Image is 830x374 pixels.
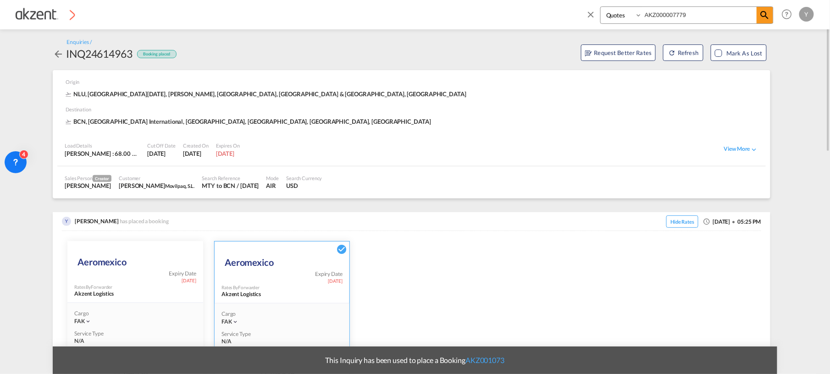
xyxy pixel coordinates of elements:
[662,217,761,227] div: [DATE] 05:25 PM
[169,270,196,278] span: Expiry Date
[66,90,469,98] div: NLU, [GEOGRAPHIC_DATA][DATE], [PERSON_NAME], [GEOGRAPHIC_DATA], [GEOGRAPHIC_DATA] & [GEOGRAPHIC_D...
[66,78,762,90] div: Origin
[586,9,596,19] md-icon: icon-close
[266,175,279,181] div: Mode
[62,217,71,226] img: UAAAAASUVORK5CYII=
[663,44,703,61] button: icon-refreshRefresh
[221,291,313,298] div: Akzent Logistics
[75,218,119,225] span: [PERSON_NAME]
[757,7,773,23] span: icon-magnify
[137,50,177,59] div: Booking placed
[221,310,343,318] div: Cargo
[202,181,259,190] div: MTY to BCN / 2 Oct 2025
[315,270,343,278] span: Expiry Date
[93,175,111,182] span: Creator
[53,46,66,61] div: icon-arrow-left
[65,142,140,149] div: Load Details
[465,356,504,364] a: AKZ001073
[711,44,767,61] button: Mark as Lost
[74,318,85,324] span: FAK
[799,7,814,22] div: Y
[726,49,763,58] div: Mark as Lost
[53,49,64,60] md-icon: icon-arrow-left
[120,218,171,225] span: has placed a booking
[66,46,133,61] div: INQ24614963
[74,337,84,345] span: N/A
[66,117,433,126] span: BCN, [GEOGRAPHIC_DATA] International, [GEOGRAPHIC_DATA], [GEOGRAPHIC_DATA], [GEOGRAPHIC_DATA], [G...
[216,149,240,158] div: 31 Dec 2025
[286,175,322,181] div: Search Currency
[286,181,322,190] div: USD
[74,330,111,338] div: Service Type
[703,218,710,225] md-icon: icon-clock
[750,145,758,154] md-icon: icon-chevron-down
[715,49,763,58] md-checkbox: Mark as Lost
[66,38,92,46] div: Enquiries /
[14,4,76,25] img: c72fcea0ad0611ed966209c23b7bd3dd.png
[586,6,600,28] span: icon-close
[91,284,112,290] span: Forwarder
[779,6,795,22] span: Help
[759,10,770,21] md-icon: icon-magnify
[668,49,675,56] md-icon: icon-refresh
[119,175,194,181] div: Customer
[666,215,698,228] span: Hide Rates
[74,310,196,318] div: Cargo
[216,142,240,149] div: Expires On
[147,149,176,158] div: 2 Oct 2025
[779,6,799,23] div: Help
[202,175,259,181] div: Search Reference
[585,50,592,57] md-icon: assets/icons/custom/RBR.svg
[221,284,260,291] div: Rates By
[238,285,260,290] span: Forwarder
[585,48,652,57] span: Request Better Rates
[165,183,195,189] span: Movilpaq, S.L.
[183,149,209,158] div: 2 Oct 2025
[77,247,138,270] div: Aeromexico
[733,220,736,223] md-icon: icon-checkbox-blank-circle
[85,318,91,324] md-icon: icon-chevron-down
[65,149,140,158] div: [PERSON_NAME] : 68.00 KG | Volumetric Wt : 17.64 KG
[225,247,285,270] div: Aeromexico
[221,330,258,338] div: Service Type
[147,142,176,149] div: Cut Off Date
[119,181,194,190] div: [PERSON_NAME]
[642,7,757,23] input: Enter Quotation Number
[74,290,166,298] div: Akzent Logistics
[232,319,238,325] md-icon: icon-chevron-down
[65,181,111,190] div: Yazmin Ríos
[581,44,656,61] button: assets/icons/custom/RBR.svgRequest Better Rates
[328,278,343,284] span: [DATE]
[724,145,758,154] div: View Moreicon-chevron-down
[183,142,209,149] div: Created On
[221,338,232,346] span: N/A
[74,284,112,290] div: Rates By
[266,181,279,190] div: AIR
[336,244,347,255] md-icon: icon-checkbox-marked-circle
[326,356,505,364] span: This Inquiry has been used to place a Booking
[221,318,232,325] span: FAK
[66,106,762,117] div: Destination
[182,277,196,284] span: [DATE]
[65,175,111,182] div: Sales Person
